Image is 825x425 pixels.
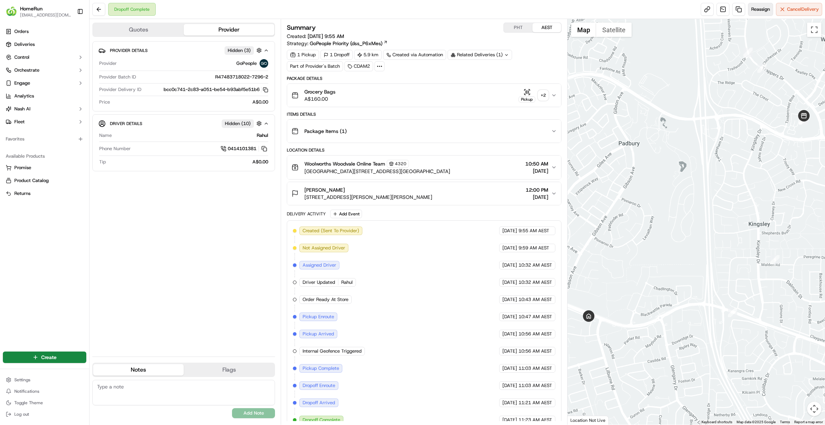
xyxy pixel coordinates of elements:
span: Notifications [14,388,39,394]
button: Log out [3,409,86,419]
span: [DATE] 9:55 AM [308,33,344,39]
span: [DATE] [502,245,517,251]
button: Reassign [748,3,773,16]
button: AEST [532,23,561,32]
span: GoPeople Priority (dss_P6xMes) [310,40,382,47]
button: Notes [93,364,184,376]
span: 9:59 AM AEST [518,245,549,251]
h3: Summary [287,24,316,31]
div: Available Products [3,151,86,162]
span: 10:56 AM AEST [518,331,552,337]
button: Notifications [3,386,86,396]
button: Keyboard shortcuts [701,420,732,425]
a: 0414101381 [221,145,268,153]
button: Pickup [518,89,535,102]
button: bcc0c741-2c83-a051-be54-b93abf5e51b6 [164,86,268,93]
a: Returns [6,190,83,197]
span: [DATE] [526,194,548,201]
button: Map camera controls [807,402,821,416]
span: [DATE] [502,331,517,337]
img: gopeople_logo.png [260,59,268,68]
a: Terms (opens in new tab) [780,420,790,424]
button: Promise [3,162,86,173]
a: Analytics [3,90,86,102]
span: Not Assigned Driver [303,245,345,251]
div: Location Not Live [568,416,609,425]
span: Created (Sent To Provider) [303,228,359,234]
span: Provider Batch ID [99,74,136,80]
button: Toggle Theme [3,398,86,408]
span: Assigned Driver [303,262,336,268]
div: Related Deliveries (1) [448,50,512,60]
span: Driver Updated [303,279,335,286]
span: 12:00 PM [526,186,548,194]
span: GoPeople [236,60,257,67]
a: Deliveries [3,39,86,50]
span: R47483718022-7296-2 [215,74,268,80]
div: 13 [728,308,737,317]
div: Rahul [115,132,268,139]
span: Cancel Delivery [787,6,819,13]
span: Pickup Enroute [303,314,334,320]
span: Dropoff Complete [303,417,340,423]
span: [DATE] [502,365,517,372]
span: 11:03 AM AEST [518,382,552,389]
div: Favorites [3,133,86,145]
button: Woolworths Woodvale Online Team4320[GEOGRAPHIC_DATA][STREET_ADDRESS][GEOGRAPHIC_DATA]10:50 AM[DATE] [287,156,561,179]
a: Report a map error [794,420,823,424]
span: 10:43 AM AEST [518,296,552,303]
span: [DATE] [502,417,517,423]
span: Woolworths Woodvale Online Team [304,160,385,167]
span: Settings [14,377,30,383]
span: [PERSON_NAME] [304,186,345,194]
div: 5.9 km [354,50,382,60]
button: Package Items (1) [287,120,561,143]
button: Settings [3,375,86,385]
button: [PERSON_NAME][STREET_ADDRESS][PERSON_NAME][PERSON_NAME]12:00 PM[DATE] [287,182,561,205]
span: Create [41,354,57,361]
span: Nash AI [14,106,30,112]
span: A$160.00 [304,95,336,102]
button: Add Event [330,210,362,218]
span: Control [14,54,29,61]
span: [STREET_ADDRESS][PERSON_NAME][PERSON_NAME] [304,194,432,201]
button: Flags [184,364,274,376]
div: Package Details [287,76,561,81]
span: 10:32 AM AEST [518,262,552,268]
button: Grocery BagsA$160.00Pickup+2 [287,84,561,107]
span: Name [99,132,112,139]
span: Order Ready At Store [303,296,348,303]
a: Promise [6,164,83,171]
button: [EMAIL_ADDRESS][DOMAIN_NAME] [20,12,71,18]
span: Orchestrate [14,67,39,73]
span: Provider Delivery ID [99,86,141,93]
span: 10:32 AM AEST [518,279,552,286]
span: Fleet [14,119,25,125]
a: Orders [3,26,86,37]
span: [DATE] [502,348,517,354]
div: Items Details [287,111,561,117]
img: Google [569,415,593,425]
div: 2 [757,63,767,73]
span: Dropoff Enroute [303,382,335,389]
button: Hidden (3) [225,46,264,55]
button: HomeRun [20,5,43,12]
div: 1 Dropoff [320,50,353,60]
span: 4320 [395,161,406,167]
span: Pickup Arrived [303,331,334,337]
button: Fleet [3,116,86,128]
button: Provider [184,24,274,35]
span: [GEOGRAPHIC_DATA][STREET_ADDRESS][GEOGRAPHIC_DATA] [304,168,450,175]
img: HomeRun [6,6,17,17]
button: Orchestrate [3,65,86,76]
span: Reassign [751,6,770,13]
div: Created via Automation [383,50,446,60]
span: [DATE] [502,279,517,286]
button: HomeRunHomeRun[EMAIL_ADDRESS][DOMAIN_NAME] [3,3,74,20]
span: [DATE] [525,167,548,175]
span: Product Catalog [14,177,49,184]
span: 10:50 AM [525,160,548,167]
span: Grocery Bags [304,88,336,95]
